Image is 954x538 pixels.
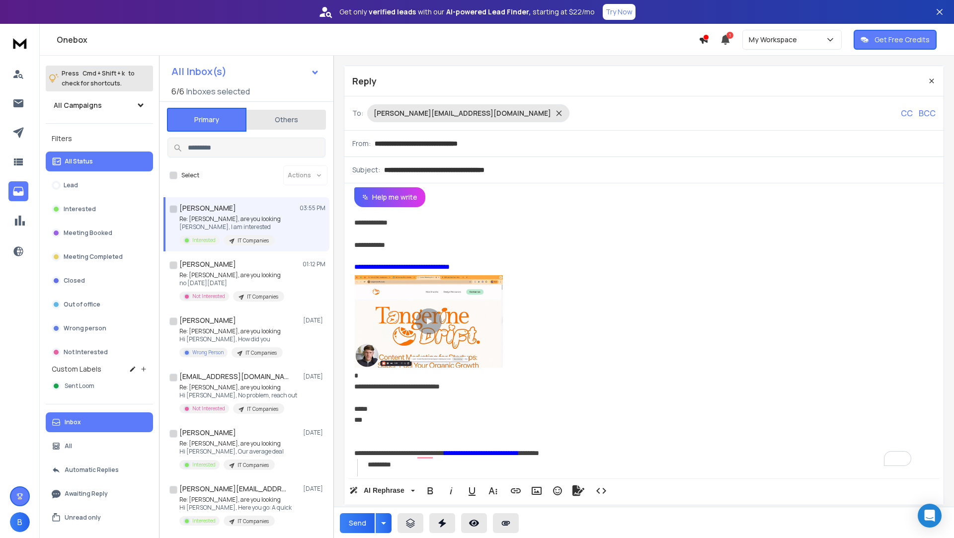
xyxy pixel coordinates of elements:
button: Interested [46,199,153,219]
button: Meeting Booked [46,223,153,243]
p: Re: [PERSON_NAME], are you looking [179,215,281,223]
p: Wrong person [64,324,106,332]
button: Help me write [354,187,425,207]
h1: All Inbox(s) [171,67,227,77]
button: Wrong person [46,318,153,338]
p: IT Companies [245,349,277,357]
p: Re: [PERSON_NAME], are you looking [179,496,292,504]
p: Subject: [352,165,380,175]
button: All Campaigns [46,95,153,115]
strong: AI-powered Lead Finder, [446,7,531,17]
h1: [EMAIL_ADDRESS][DOMAIN_NAME] [179,372,289,382]
p: [PERSON_NAME][EMAIL_ADDRESS][DOMAIN_NAME] [374,108,551,118]
label: Select [181,171,199,179]
p: Closed [64,277,85,285]
p: Interested [192,461,216,468]
p: Interested [64,205,96,213]
p: Meeting Completed [64,253,123,261]
span: 6 / 6 [171,85,184,97]
h3: Custom Labels [52,364,101,374]
p: All Status [65,157,93,165]
p: Interested [192,236,216,244]
p: 01:12 PM [303,260,325,268]
button: All Status [46,152,153,171]
p: Hi [PERSON_NAME], Here you go: A quick [179,504,292,512]
p: [DATE] [303,373,325,381]
span: AI Rephrase [362,486,406,495]
button: Automatic Replies [46,460,153,480]
p: BCC [919,107,936,119]
p: Awaiting Reply [65,490,108,498]
h3: Inboxes selected [186,85,250,97]
button: Signature [569,481,588,501]
button: All [46,436,153,456]
button: Awaiting Reply [46,484,153,504]
button: B [10,512,30,532]
button: Lead [46,175,153,195]
p: Re: [PERSON_NAME], are you looking [179,271,284,279]
button: Emoticons [548,481,567,501]
button: Closed [46,271,153,291]
button: Italic (⌘I) [442,481,461,501]
button: Insert Image (⌘P) [527,481,546,501]
p: To: [352,108,363,118]
p: Not Interested [192,405,225,412]
div: Open Intercom Messenger [918,504,942,528]
button: More Text [483,481,502,501]
p: IT Companies [238,237,269,244]
button: Meeting Completed [46,247,153,267]
p: 03:55 PM [300,204,325,212]
button: Code View [592,481,611,501]
h1: [PERSON_NAME] [179,315,236,325]
p: Re: [PERSON_NAME], are you looking [179,440,284,448]
button: Bold (⌘B) [421,481,440,501]
button: Others [246,109,326,131]
p: [PERSON_NAME], I am interested [179,223,281,231]
p: Out of office [64,301,100,308]
p: Try Now [606,7,633,17]
p: Re: [PERSON_NAME], are you looking [179,384,297,391]
h3: Filters [46,132,153,146]
button: Primary [167,108,246,132]
span: Sent Loom [65,382,94,390]
p: Press to check for shortcuts. [62,69,135,88]
p: Hi [PERSON_NAME], Our average deal [179,448,284,456]
button: Unread only [46,508,153,528]
p: IT Companies [247,293,278,301]
p: Not Interested [192,293,225,300]
p: Wrong Person [192,349,224,356]
p: no [DATE][DATE] [179,279,284,287]
img: logo [10,34,30,52]
button: Sent Loom [46,376,153,396]
p: My Workspace [749,35,801,45]
button: Insert Link (⌘K) [506,481,525,501]
p: Hi [PERSON_NAME], No problem, reach out [179,391,297,399]
button: Try Now [603,4,636,20]
h1: All Campaigns [54,100,102,110]
p: Unread only [65,514,101,522]
p: [DATE] [303,485,325,493]
button: All Inbox(s) [163,62,327,81]
p: Reply [352,74,377,88]
h1: [PERSON_NAME] [179,203,236,213]
p: [DATE] [303,429,325,437]
p: Get only with our starting at $22/mo [339,7,595,17]
p: Hi [PERSON_NAME], How did you [179,335,283,343]
h1: Onebox [57,34,699,46]
p: Meeting Booked [64,229,112,237]
p: Inbox [65,418,81,426]
button: Not Interested [46,342,153,362]
p: IT Companies [238,518,269,525]
button: Underline (⌘U) [463,481,481,501]
span: Cmd + Shift + k [81,68,126,79]
button: AI Rephrase [347,481,417,501]
p: Re: [PERSON_NAME], are you looking [179,327,283,335]
h1: [PERSON_NAME] [179,259,236,269]
button: Send [340,513,375,533]
p: Get Free Credits [874,35,930,45]
p: Lead [64,181,78,189]
div: To enrich screen reader interactions, please activate Accessibility in Grammarly extension settings [344,207,944,476]
p: Automatic Replies [65,466,119,474]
